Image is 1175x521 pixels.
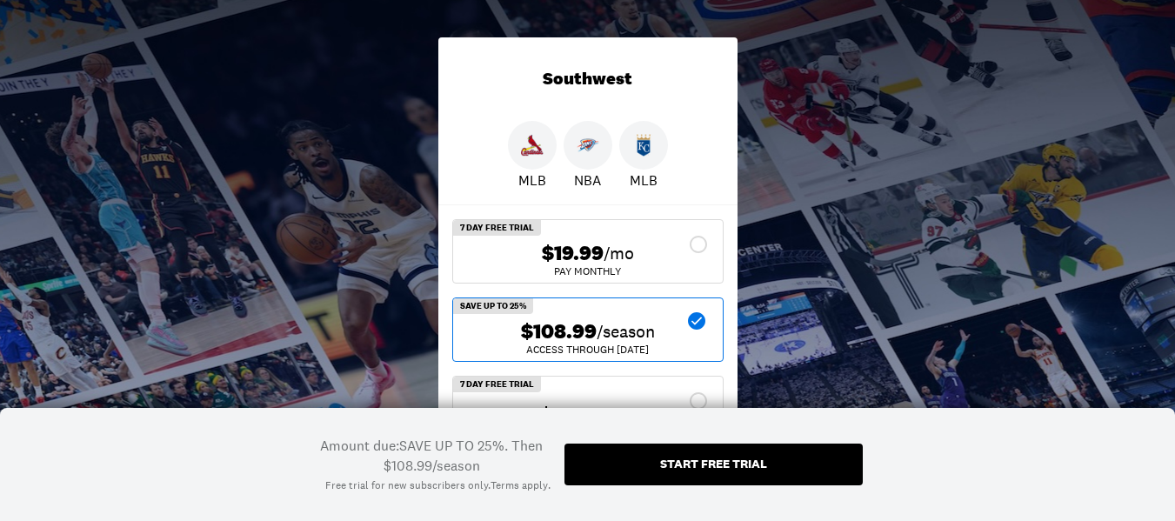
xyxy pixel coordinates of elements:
span: $19.99 [542,241,604,266]
div: SAVE UP TO 25% [453,298,533,314]
div: Pay Monthly [467,266,709,277]
p: NBA [574,170,601,190]
span: $108.99 [521,319,597,344]
div: 7 Day Free Trial [453,220,541,236]
div: Free trial for new subscribers only. . [325,478,551,493]
div: 7 Day Free Trial [453,377,541,392]
a: Terms apply [491,478,548,493]
img: Cardinals [521,134,544,157]
p: MLB [630,170,658,190]
div: ACCESS THROUGH [DATE] [467,344,709,355]
span: /season [597,319,655,344]
span: /mo [604,241,634,265]
span: /yr [613,403,636,427]
p: MLB [518,170,546,190]
img: Thunder [577,134,599,157]
span: $179.99 [540,403,613,428]
img: Royals [632,134,655,157]
div: Amount due: SAVE UP TO 25%. Then $108.99/season [313,436,551,475]
div: Start free trial [660,458,767,470]
div: Southwest [438,37,738,121]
